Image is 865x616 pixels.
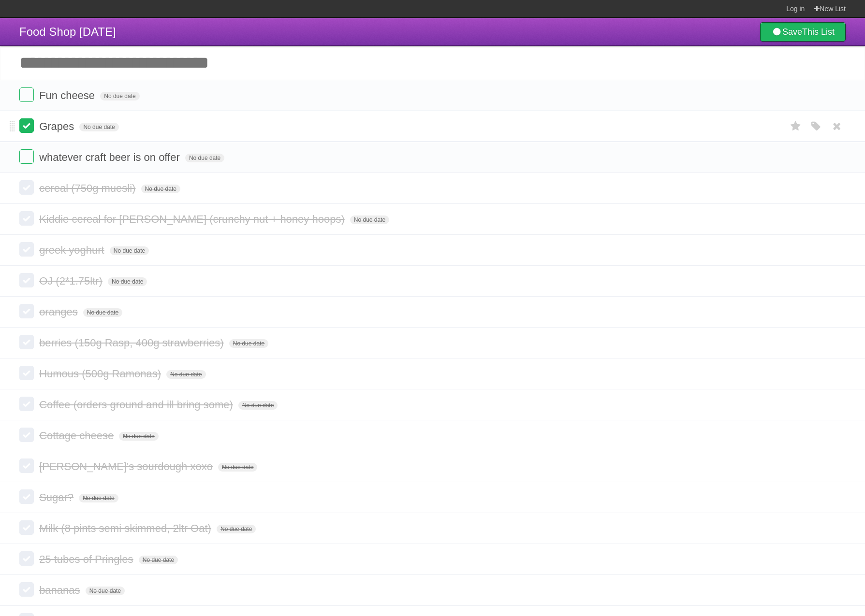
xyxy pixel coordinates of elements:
[39,151,182,163] span: whatever craft beer is on offer
[119,432,158,441] span: No due date
[39,430,116,442] span: Cottage cheese
[185,154,224,162] span: No due date
[19,304,34,318] label: Done
[760,22,846,42] a: SaveThis List
[19,118,34,133] label: Done
[141,185,180,193] span: No due date
[19,489,34,504] label: Done
[39,460,215,473] span: [PERSON_NAME]'s sourdough xoxo
[19,582,34,597] label: Done
[19,551,34,566] label: Done
[39,182,138,194] span: cereal (750g muesli)
[217,525,256,533] span: No due date
[39,399,235,411] span: Coffee (orders ground and ill bring some)
[218,463,257,472] span: No due date
[39,120,76,132] span: Grapes
[787,118,805,134] label: Star task
[19,520,34,535] label: Done
[39,89,97,101] span: Fun cheese
[19,428,34,442] label: Done
[19,335,34,349] label: Done
[39,584,82,596] span: bananas
[166,370,205,379] span: No due date
[39,337,226,349] span: berries (150g Rasp, 400g strawberries)
[350,215,389,224] span: No due date
[19,366,34,380] label: Done
[79,494,118,502] span: No due date
[39,553,135,565] span: 25 tubes of Pringles
[19,180,34,195] label: Done
[39,522,214,534] span: Milk (8 pints semi skimmed, 2ltr Oat)
[100,92,139,100] span: No due date
[39,275,105,287] span: OJ (2*1.75ltr)
[79,123,118,131] span: No due date
[19,149,34,164] label: Done
[802,27,835,37] b: This List
[229,339,268,348] span: No due date
[83,308,122,317] span: No due date
[19,397,34,411] label: Done
[39,244,107,256] span: greek yoghurt
[19,87,34,102] label: Done
[139,556,178,564] span: No due date
[19,211,34,226] label: Done
[39,368,163,380] span: Humous (500g Ramonas)
[39,213,347,225] span: Kiddie cereal for [PERSON_NAME] (crunchy nut + honey hoops)
[39,491,76,503] span: Sugar?
[86,587,125,595] span: No due date
[238,401,278,410] span: No due date
[108,277,147,286] span: No due date
[19,25,116,38] span: Food Shop [DATE]
[19,458,34,473] label: Done
[110,246,149,255] span: No due date
[39,306,80,318] span: oranges
[19,273,34,287] label: Done
[19,242,34,257] label: Done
